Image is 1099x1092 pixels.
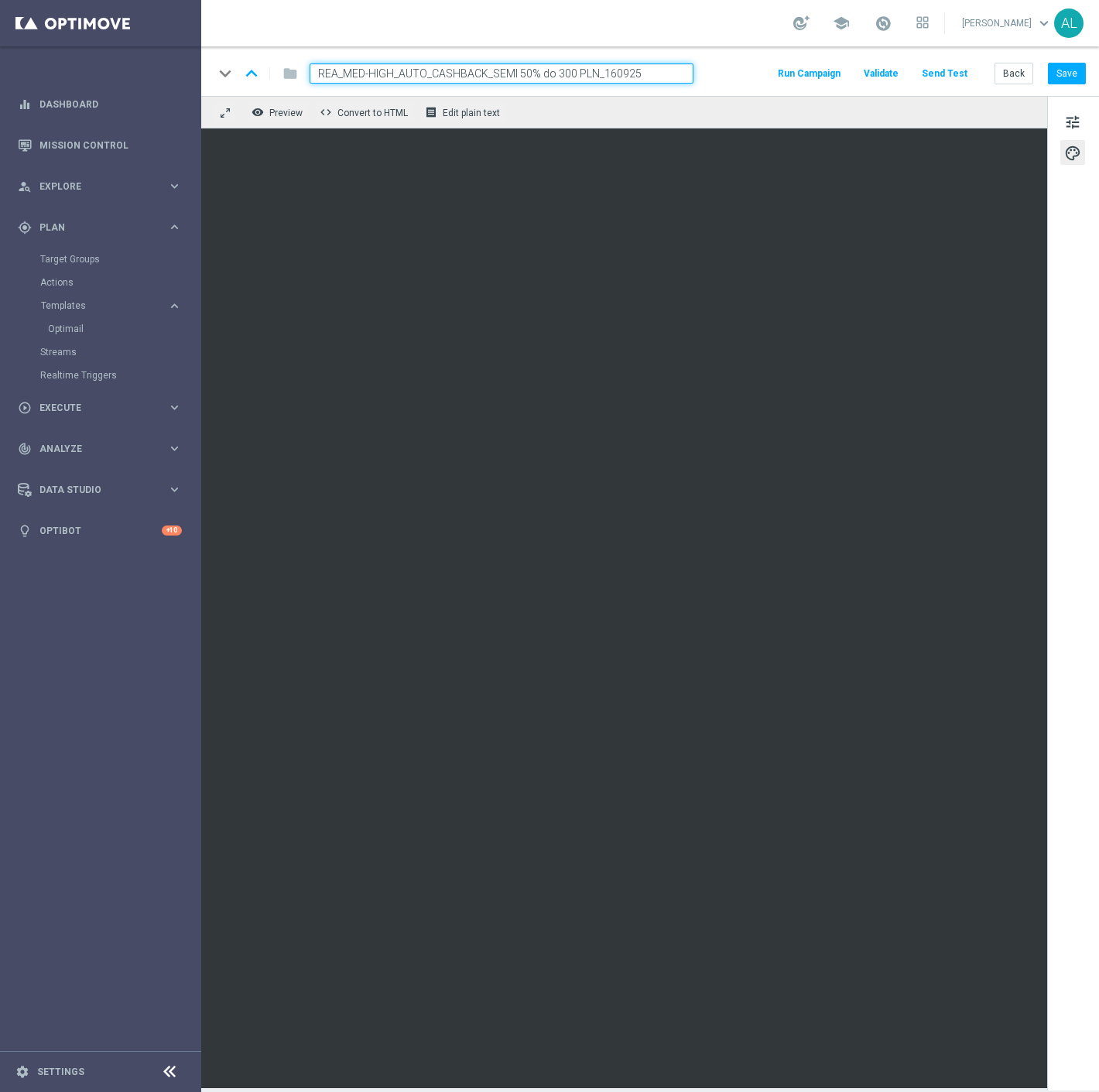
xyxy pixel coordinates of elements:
button: equalizer Dashboard [17,98,183,111]
div: Execute [18,401,167,415]
span: Preview [269,108,303,118]
span: code [320,106,332,118]
div: Target Groups [40,248,200,271]
button: lightbulb Optibot +10 [17,525,183,537]
span: Templates [41,301,152,310]
button: gps_fixed Plan keyboard_arrow_right [17,221,183,234]
i: keyboard_arrow_right [167,299,182,313]
div: Realtime Triggers [40,364,200,387]
button: remove_red_eye Preview [248,102,310,122]
i: receipt [425,106,437,118]
i: keyboard_arrow_right [167,179,182,193]
span: Plan [39,223,167,232]
a: Target Groups [40,253,161,265]
i: keyboard_arrow_right [167,441,182,456]
a: Settings [37,1067,84,1077]
a: Optimail [48,323,161,335]
button: Validate [861,63,901,84]
button: person_search Explore keyboard_arrow_right [17,180,183,193]
span: Analyze [39,444,167,454]
div: Mission Control [18,125,182,166]
span: Convert to HTML [337,108,408,118]
div: Templates [40,294,200,341]
i: track_changes [18,442,32,456]
div: Data Studio [18,483,167,497]
i: keyboard_arrow_up [240,62,263,85]
a: Streams [40,346,161,358]
button: track_changes Analyze keyboard_arrow_right [17,443,183,455]
div: +10 [162,525,182,536]
button: Mission Control [17,139,183,152]
button: Back [995,63,1033,84]
i: remove_red_eye [252,106,264,118]
div: Optimail [48,317,200,341]
i: keyboard_arrow_right [167,400,182,415]
div: Streams [40,341,200,364]
span: tune [1064,112,1081,132]
a: Dashboard [39,84,182,125]
div: AL [1054,9,1084,38]
span: school [833,15,850,32]
span: keyboard_arrow_down [1036,15,1053,32]
a: Realtime Triggers [40,369,161,382]
button: palette [1060,140,1085,165]
button: Data Studio keyboard_arrow_right [17,484,183,496]
span: Data Studio [39,485,167,495]
i: person_search [18,180,32,193]
i: lightbulb [18,524,32,538]
button: receipt Edit plain text [421,102,507,122]
div: Explore [18,180,167,193]
i: equalizer [18,98,32,111]
div: Dashboard [18,84,182,125]
span: Validate [864,68,899,79]
span: Explore [39,182,167,191]
a: Optibot [39,510,162,551]
span: palette [1064,143,1081,163]
button: Send Test [919,63,970,84]
i: keyboard_arrow_right [167,482,182,497]
div: Actions [40,271,200,294]
button: Run Campaign [775,63,843,84]
a: Mission Control [39,125,182,166]
button: play_circle_outline Execute keyboard_arrow_right [17,402,183,414]
div: Plan [18,221,167,234]
span: Execute [39,403,167,412]
button: code Convert to HTML [316,102,415,122]
a: Actions [40,276,161,289]
a: [PERSON_NAME]keyboard_arrow_down [960,12,1054,35]
button: Save [1048,63,1086,84]
i: settings [15,1065,29,1079]
i: keyboard_arrow_right [167,220,182,234]
div: Templates [41,301,167,310]
button: tune [1060,109,1085,134]
span: Edit plain text [443,108,500,118]
input: Enter a unique template name [310,63,693,84]
i: play_circle_outline [18,401,32,415]
div: Analyze [18,442,167,456]
button: Templates keyboard_arrow_right [40,300,183,312]
i: gps_fixed [18,221,32,234]
div: Optibot [18,510,182,551]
